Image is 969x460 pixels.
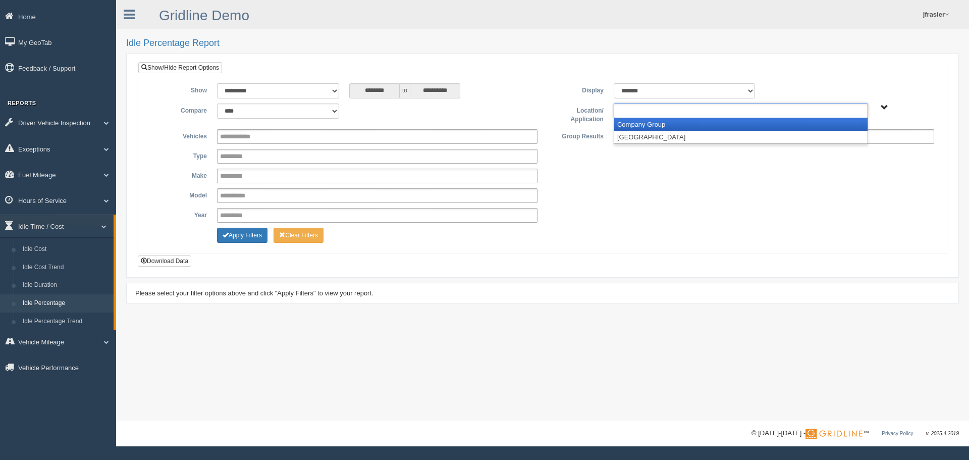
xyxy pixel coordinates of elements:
li: Company Group [614,118,868,131]
button: Change Filter Options [274,228,324,243]
a: Gridline Demo [159,8,249,23]
button: Change Filter Options [217,228,267,243]
label: Model [146,188,212,200]
span: v. 2025.4.2019 [926,431,959,436]
h2: Idle Percentage Report [126,38,959,48]
div: © [DATE]-[DATE] - ™ [751,428,959,439]
a: Privacy Policy [882,431,913,436]
span: Please select your filter options above and click "Apply Filters" to view your report. [135,289,373,297]
label: Group Results [543,129,609,141]
button: Download Data [138,255,191,267]
span: to [400,83,410,98]
label: Compare [146,104,212,116]
a: Idle Duration [18,276,114,294]
label: Type [146,149,212,161]
img: Gridline [805,429,863,439]
a: Show/Hide Report Options [138,62,222,73]
label: Year [146,208,212,220]
a: Idle Cost [18,240,114,259]
label: Make [146,169,212,181]
label: Location/ Application [543,104,609,124]
label: Show [146,83,212,95]
li: [GEOGRAPHIC_DATA] [614,131,868,143]
a: Idle Cost Trend [18,259,114,277]
a: Idle Percentage [18,294,114,313]
label: Display [543,83,609,95]
label: Vehicles [146,129,212,141]
a: Idle Percentage Trend [18,313,114,331]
